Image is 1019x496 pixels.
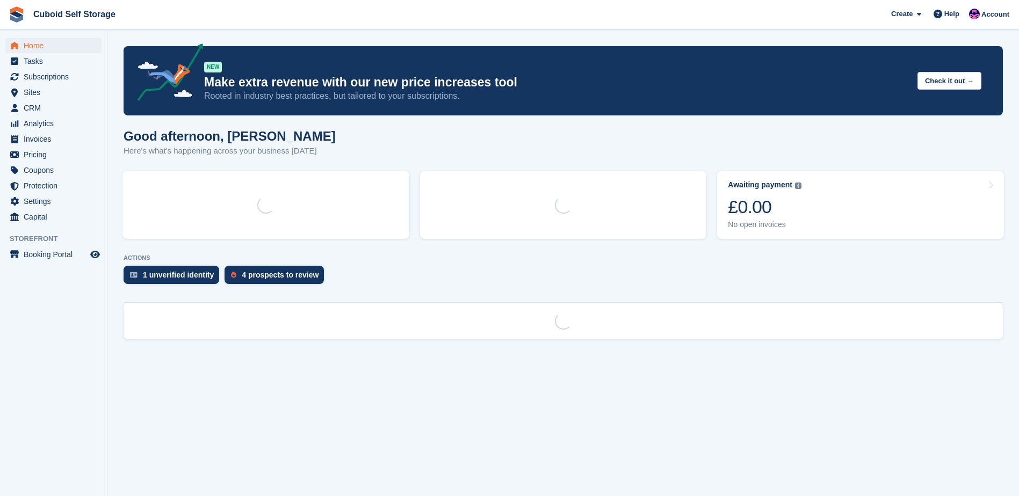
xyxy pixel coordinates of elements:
[5,38,102,53] a: menu
[124,145,336,157] p: Here's what's happening across your business [DATE]
[5,178,102,193] a: menu
[10,234,107,244] span: Storefront
[124,254,1003,261] p: ACTIONS
[124,129,336,143] h1: Good afternoon, [PERSON_NAME]
[24,209,88,224] span: Capital
[728,180,792,189] div: Awaiting payment
[969,9,980,19] img: Gurpreet Dev
[24,69,88,84] span: Subscriptions
[5,85,102,100] a: menu
[944,9,959,19] span: Help
[5,54,102,69] a: menu
[89,248,102,261] a: Preview store
[9,6,25,23] img: stora-icon-8386f47178a22dfd0bd8f6a31ec36ba5ce8667c1dd55bd0f319d3a0aa187defe.svg
[981,9,1009,20] span: Account
[143,271,214,279] div: 1 unverified identity
[204,62,222,72] div: NEW
[225,266,329,289] a: 4 prospects to review
[24,85,88,100] span: Sites
[24,38,88,53] span: Home
[5,194,102,209] a: menu
[204,90,909,102] p: Rooted in industry best practices, but tailored to your subscriptions.
[242,271,319,279] div: 4 prospects to review
[24,54,88,69] span: Tasks
[204,75,909,90] p: Make extra revenue with our new price increases tool
[717,171,1004,239] a: Awaiting payment £0.00 No open invoices
[917,72,981,90] button: Check it out →
[5,69,102,84] a: menu
[24,194,88,209] span: Settings
[795,183,801,189] img: icon-info-grey-7440780725fd019a000dd9b08b2336e03edf1995a4989e88bcd33f0948082b44.svg
[24,116,88,131] span: Analytics
[728,220,801,229] div: No open invoices
[128,43,204,105] img: price-adjustments-announcement-icon-8257ccfd72463d97f412b2fc003d46551f7dbcb40ab6d574587a9cd5c0d94...
[5,132,102,147] a: menu
[5,247,102,262] a: menu
[5,163,102,178] a: menu
[5,209,102,224] a: menu
[5,116,102,131] a: menu
[24,163,88,178] span: Coupons
[231,272,236,278] img: prospect-51fa495bee0391a8d652442698ab0144808aea92771e9ea1ae160a38d050c398.svg
[728,196,801,218] div: £0.00
[5,100,102,115] a: menu
[5,147,102,162] a: menu
[24,100,88,115] span: CRM
[29,5,120,23] a: Cuboid Self Storage
[130,272,138,278] img: verify_identity-adf6edd0f0f0b5bbfe63781bf79b02c33cf7c696d77639b501bdc392416b5a36.svg
[24,178,88,193] span: Protection
[124,266,225,289] a: 1 unverified identity
[24,132,88,147] span: Invoices
[24,247,88,262] span: Booking Portal
[24,147,88,162] span: Pricing
[891,9,913,19] span: Create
